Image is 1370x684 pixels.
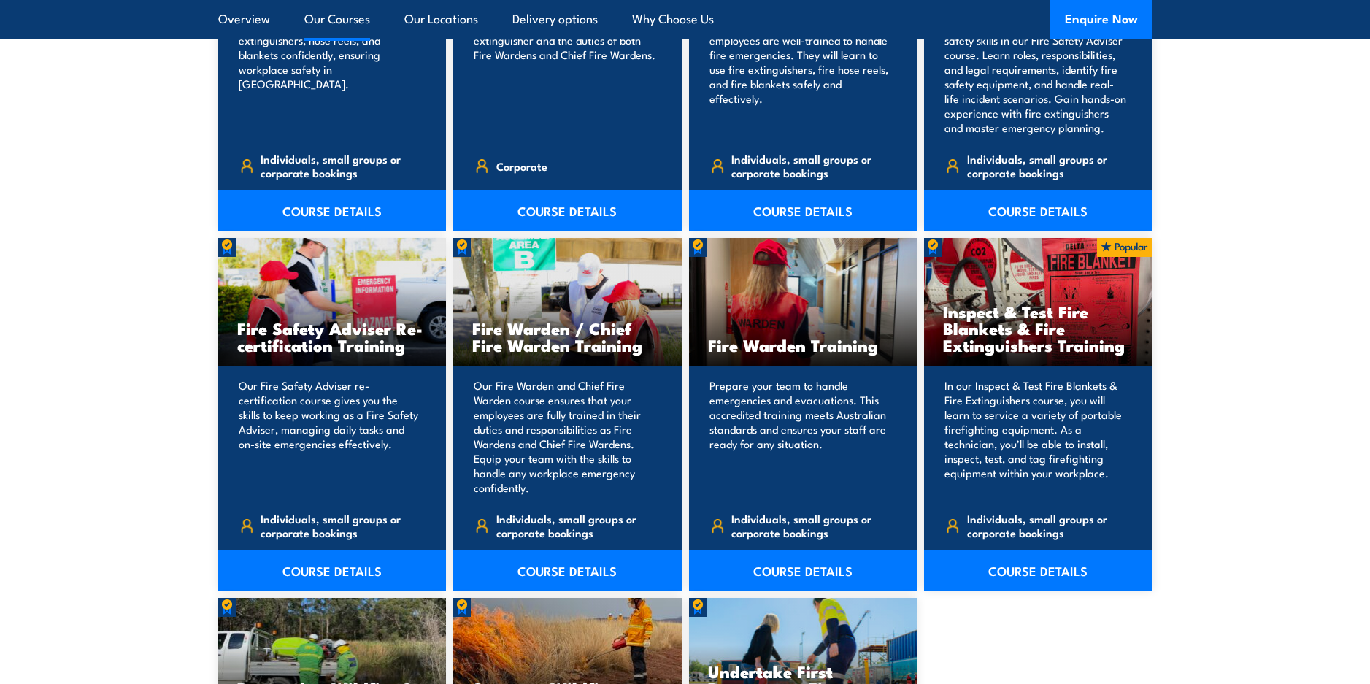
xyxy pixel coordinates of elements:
[689,550,917,591] a: COURSE DETAILS
[239,4,422,135] p: Train your team in essential fire safety. Learn to use fire extinguishers, hose reels, and blanke...
[474,378,657,495] p: Our Fire Warden and Chief Fire Warden course ensures that your employees are fully trained in the...
[709,378,893,495] p: Prepare your team to handle emergencies and evacuations. This accredited training meets Australia...
[944,378,1128,495] p: In our Inspect & Test Fire Blankets & Fire Extinguishers course, you will learn to service a vari...
[472,320,663,353] h3: Fire Warden / Chief Fire Warden Training
[967,152,1128,180] span: Individuals, small groups or corporate bookings
[496,512,657,539] span: Individuals, small groups or corporate bookings
[218,190,447,231] a: COURSE DETAILS
[218,550,447,591] a: COURSE DETAILS
[924,550,1152,591] a: COURSE DETAILS
[943,303,1134,353] h3: Inspect & Test Fire Blankets & Fire Extinguishers Training
[261,512,421,539] span: Individuals, small groups or corporate bookings
[453,190,682,231] a: COURSE DETAILS
[474,4,657,135] p: Our Fire Combo Awareness Day includes training on how to use a fire extinguisher and the duties o...
[496,155,547,177] span: Corporate
[261,152,421,180] span: Individuals, small groups or corporate bookings
[944,4,1128,135] p: Equip your team in [GEOGRAPHIC_DATA] with key fire safety skills in our Fire Safety Adviser cours...
[453,550,682,591] a: COURSE DETAILS
[689,190,917,231] a: COURSE DETAILS
[709,4,893,135] p: Our Fire Extinguisher and Fire Warden course will ensure your employees are well-trained to handl...
[924,190,1152,231] a: COURSE DETAILS
[967,512,1128,539] span: Individuals, small groups or corporate bookings
[731,152,892,180] span: Individuals, small groups or corporate bookings
[237,320,428,353] h3: Fire Safety Adviser Re-certification Training
[239,378,422,495] p: Our Fire Safety Adviser re-certification course gives you the skills to keep working as a Fire Sa...
[708,337,898,353] h3: Fire Warden Training
[731,512,892,539] span: Individuals, small groups or corporate bookings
